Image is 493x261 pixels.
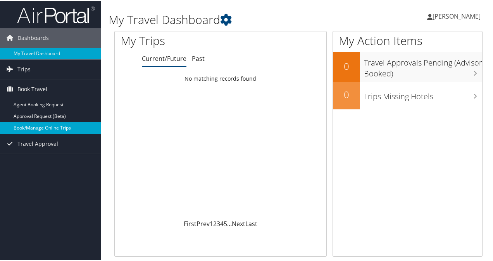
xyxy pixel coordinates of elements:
h1: My Action Items [333,32,482,48]
span: Travel Approval [17,133,58,153]
a: 0Travel Approvals Pending (Advisor Booked) [333,51,482,81]
h1: My Travel Dashboard [109,11,362,27]
h2: 0 [333,87,360,100]
a: Current/Future [142,54,186,62]
h3: Trips Missing Hotels [364,86,482,101]
h2: 0 [333,59,360,72]
h3: Travel Approvals Pending (Advisor Booked) [364,53,482,78]
a: [PERSON_NAME] [427,4,488,27]
img: airportal-logo.png [17,5,95,23]
a: 3 [217,219,220,227]
td: No matching records found [115,71,326,85]
span: Dashboards [17,28,49,47]
a: 5 [224,219,227,227]
a: 2 [213,219,217,227]
span: [PERSON_NAME] [433,11,481,20]
a: 0Trips Missing Hotels [333,81,482,109]
a: 1 [210,219,213,227]
a: Last [245,219,257,227]
a: Past [192,54,205,62]
a: Prev [197,219,210,227]
h1: My Trips [121,32,232,48]
a: 4 [220,219,224,227]
span: Trips [17,59,31,78]
a: First [184,219,197,227]
a: Next [232,219,245,227]
span: … [227,219,232,227]
span: Book Travel [17,79,47,98]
